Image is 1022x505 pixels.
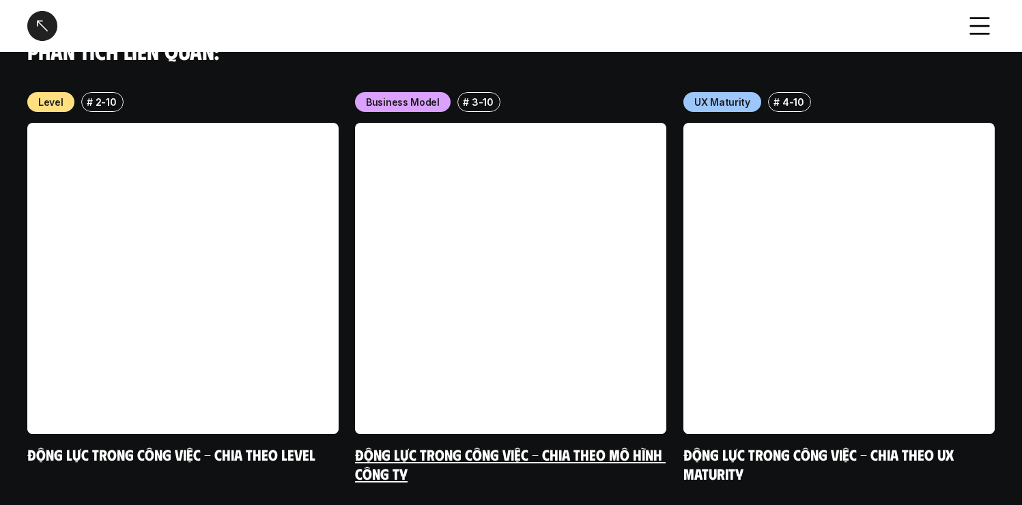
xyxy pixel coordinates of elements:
p: Business Model [366,95,440,109]
p: UX Maturity [694,95,750,109]
p: 2-10 [96,95,117,109]
a: Động lực trong công việc - Chia theo UX Maturity [683,445,957,482]
p: 3-10 [472,95,494,109]
h6: # [87,97,93,107]
a: Động lực trong công việc - Chia theo Level [27,445,315,463]
a: Động lực trong công việc - Chia theo mô hình công ty [355,445,666,482]
h6: # [773,97,779,107]
h6: # [463,97,469,107]
p: 4-10 [782,95,804,109]
p: Level [38,95,63,109]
